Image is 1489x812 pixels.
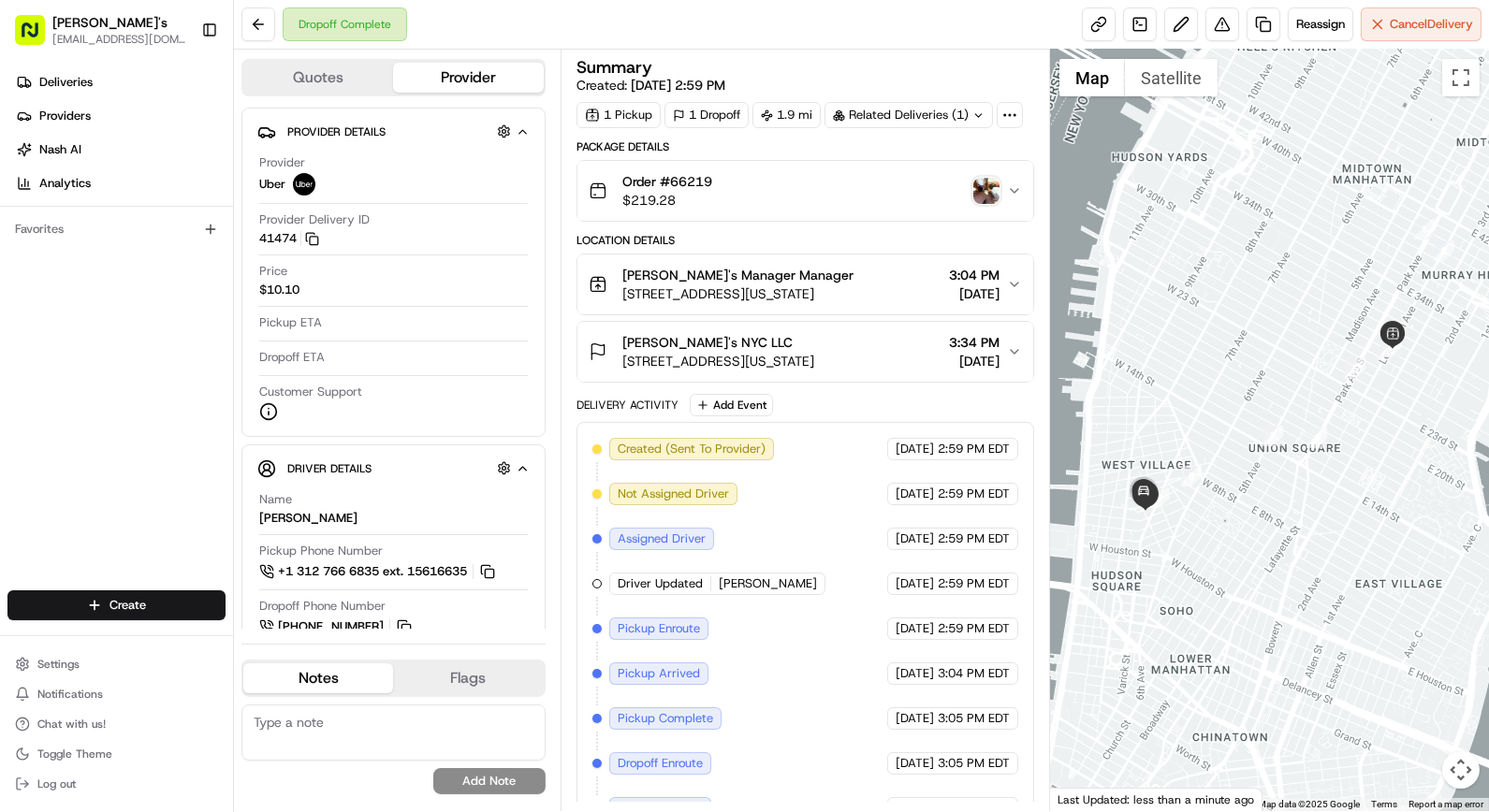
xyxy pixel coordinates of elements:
[259,510,358,527] div: [PERSON_NAME]
[19,323,49,353] img: Angelique Valdez
[203,290,210,305] span: •
[577,102,661,128] div: 1 Pickup
[938,710,1010,727] span: 3:05 PM EDT
[896,710,934,727] span: [DATE]
[19,420,34,435] div: 📗
[37,776,76,791] span: Log out
[896,441,934,457] span: [DATE]
[1050,788,1263,811] div: Last Updated: less than a minute ago
[938,620,1010,637] span: 2:59 PM EDT
[259,384,362,400] span: Customer Support
[7,67,233,97] a: Deliveries
[896,665,934,682] span: [DATE]
[949,352,1000,370] span: [DATE]
[37,687,103,702] span: Notifications
[973,178,1000,204] img: photo_proof_of_delivery image
[259,616,415,637] a: [PHONE_NUMBER]
[257,116,530,147] button: Provider Details
[7,771,226,797] button: Log out
[618,486,729,502] span: Not Assigned Driver
[1288,7,1353,41] button: Reassign
[259,543,383,559] span: Pickup Phone Number
[618,575,703,592] span: Driver Updated
[1263,426,1283,446] div: 7
[52,13,168,32] button: [PERSON_NAME]'s
[938,441,1010,457] span: 2:59 PM EDT
[631,77,725,94] span: [DATE] 2:59 PM
[213,290,252,305] span: [DATE]
[1258,799,1360,809] span: Map data ©2025 Google
[622,333,793,352] span: [PERSON_NAME]'s NYC LLC
[37,418,143,437] span: Knowledge Base
[690,394,773,416] button: Add Event
[618,620,700,637] span: Pickup Enroute
[7,7,194,52] button: [PERSON_NAME]'s[EMAIL_ADDRESS][DOMAIN_NAME]
[896,575,934,592] span: [DATE]
[577,59,652,76] h3: Summary
[287,124,386,139] span: Provider Details
[577,161,1033,221] button: Order #66219$219.28photo_proof_of_delivery image
[1361,7,1482,41] button: CancelDelivery
[58,341,152,355] span: [PERSON_NAME]
[158,420,173,435] div: 💻
[1442,59,1480,96] button: Toggle fullscreen view
[1055,787,1117,811] a: Open this area in Google Maps (opens a new window)
[1390,16,1473,33] span: Cancel Delivery
[186,464,226,478] span: Pylon
[949,333,1000,352] span: 3:34 PM
[938,575,1010,592] span: 2:59 PM EDT
[577,139,1034,154] div: Package Details
[259,349,325,366] span: Dropoff ETA
[259,282,299,298] span: $10.10
[39,141,81,158] span: Nash AI
[938,486,1010,502] span: 2:59 PM EDT
[19,19,56,56] img: Nash
[1345,358,1365,379] div: 5
[618,441,766,457] span: Created (Sent To Provider)
[7,214,226,244] div: Favorites
[259,491,292,508] span: Name
[1059,59,1125,96] button: Show street map
[278,563,467,580] span: +1 312 766 6835 ext. 15616635
[7,168,233,198] a: Analytics
[1434,240,1454,261] div: 2
[1414,219,1435,239] div: 1
[938,665,1010,682] span: 3:04 PM EDT
[577,233,1034,248] div: Location Details
[896,530,934,547] span: [DATE]
[7,101,233,131] a: Providers
[577,254,1033,314] button: [PERSON_NAME]'s Manager Manager[STREET_ADDRESS][US_STATE]3:04 PM[DATE]
[37,657,80,672] span: Settings
[1442,751,1480,789] button: Map camera controls
[259,263,287,280] span: Price
[618,710,713,727] span: Pickup Complete
[259,154,305,171] span: Provider
[622,172,712,191] span: Order #66219
[84,197,257,212] div: We're available if you need us!
[7,711,226,737] button: Chat with us!
[664,102,749,128] div: 1 Dropoff
[896,755,934,772] span: [DATE]
[293,173,315,196] img: uber-new-logo.jpeg
[622,284,854,303] span: [STREET_ADDRESS][US_STATE]
[949,284,1000,303] span: [DATE]
[132,463,226,478] a: Powered byPylon
[393,663,543,693] button: Flags
[1409,799,1483,809] a: Report a map error
[577,76,725,94] span: Created:
[52,32,186,47] button: [EMAIL_ADDRESS][DOMAIN_NAME]
[49,121,309,140] input: Clear
[938,755,1010,772] span: 3:05 PM EDT
[19,272,49,309] img: Wisdom Oko
[259,561,498,582] a: +1 312 766 6835 ext. 15616635
[618,755,703,772] span: Dropoff Enroute
[243,63,393,93] button: Quotes
[37,747,112,761] span: Toggle Theme
[896,486,934,502] span: [DATE]
[1296,16,1345,33] span: Reassign
[618,530,706,547] span: Assigned Driver
[7,651,226,677] button: Settings
[287,461,372,476] span: Driver Details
